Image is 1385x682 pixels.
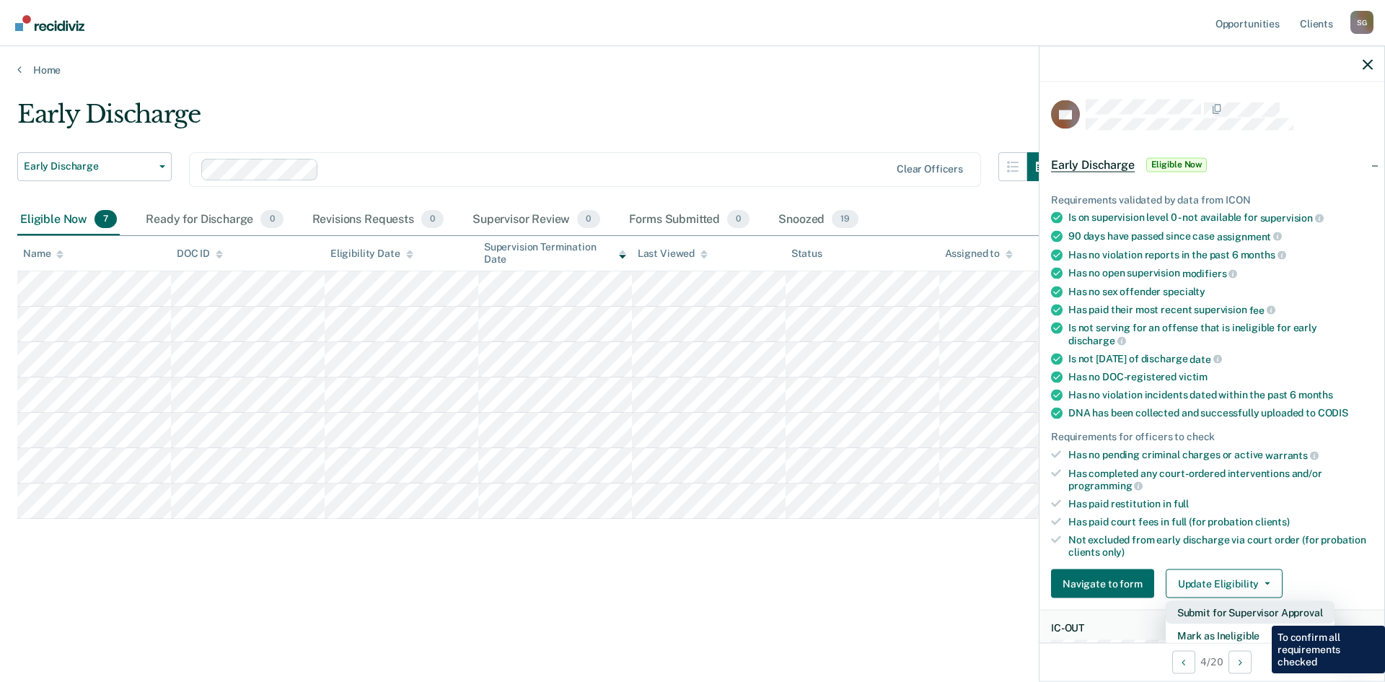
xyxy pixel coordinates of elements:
div: Has completed any court-ordered interventions and/or [1068,467,1373,491]
a: Home [17,64,1368,76]
div: DNA has been collected and successfully uploaded to [1068,407,1373,419]
button: Profile dropdown button [1350,11,1373,34]
span: 0 [577,210,599,229]
div: Clear officers [897,163,963,175]
img: Recidiviz [15,15,84,31]
span: clients) [1255,515,1290,527]
div: Has no open supervision [1068,267,1373,280]
span: specialty [1163,285,1205,297]
button: Update Eligibility [1166,569,1283,598]
span: warrants [1265,449,1319,460]
span: full [1174,498,1189,510]
div: Eligible Now [17,204,120,236]
div: Requirements for officers to check [1051,431,1373,443]
div: S G [1350,11,1373,34]
dt: IC-OUT [1051,622,1373,634]
div: Early DischargeEligible Now [1039,141,1384,188]
div: Snoozed [775,204,861,236]
div: Supervision Termination Date [484,241,626,266]
div: Ready for Discharge [143,204,286,236]
span: CODIS [1318,407,1348,419]
div: Has paid restitution in [1068,498,1373,510]
span: fee [1249,304,1275,315]
div: Has paid court fees in full (for probation [1068,515,1373,528]
div: Revisions Requests [309,204,447,236]
span: 0 [421,210,444,229]
span: modifiers [1182,267,1238,279]
button: Submit for Supervisor Approval [1166,601,1335,624]
button: Navigate to form [1051,569,1154,598]
div: Has paid their most recent supervision [1068,303,1373,316]
div: Assigned to [945,248,1013,260]
div: Has no violation reports in the past 6 [1068,248,1373,261]
div: Supervisor Review [470,204,603,236]
button: Next Opportunity [1228,650,1252,673]
div: Name [23,248,63,260]
div: Not excluded from early discharge via court order (for probation clients [1068,533,1373,558]
div: Is not serving for an offense that is ineligible for early [1068,322,1373,346]
span: discharge [1068,334,1126,346]
span: assignment [1217,230,1282,242]
div: Has no DOC-registered [1068,371,1373,383]
div: Eligibility Date [330,248,413,260]
div: Is not [DATE] of discharge [1068,352,1373,365]
div: DOC ID [177,248,223,260]
span: 0 [727,210,749,229]
div: Forms Submitted [626,204,753,236]
div: Has no violation incidents dated within the past 6 [1068,389,1373,401]
span: months [1241,249,1286,261]
span: date [1190,353,1221,364]
span: supervision [1260,212,1324,224]
span: Eligible Now [1146,157,1208,172]
div: Has no pending criminal charges or active [1068,449,1373,462]
button: Previous Opportunity [1172,650,1195,673]
span: victim [1179,371,1208,382]
div: Requirements validated by data from ICON [1051,193,1373,206]
div: 90 days have passed since case [1068,229,1373,242]
span: months [1298,389,1333,401]
span: Early Discharge [24,160,154,172]
span: 7 [94,210,117,229]
a: Navigate to form link [1051,569,1160,598]
div: Is on supervision level 0 - not available for [1068,211,1373,224]
div: Has no sex offender [1068,285,1373,297]
div: Last Viewed [638,248,708,260]
div: Open Intercom Messenger [1336,633,1371,668]
span: Early Discharge [1051,157,1135,172]
div: 4 / 20 [1039,642,1384,681]
span: programming [1068,480,1143,491]
div: Early Discharge [17,100,1056,141]
div: Status [791,248,822,260]
span: only) [1102,546,1125,557]
span: 19 [832,210,858,229]
button: Mark as Ineligible [1166,624,1335,647]
span: 0 [260,210,283,229]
